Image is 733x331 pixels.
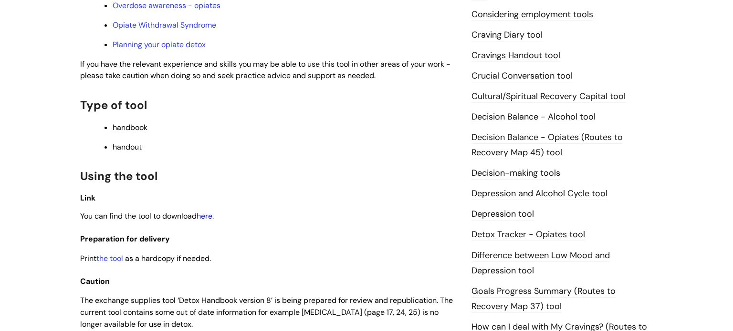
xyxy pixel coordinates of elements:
a: Difference between Low Mood and Depression tool [471,250,610,277]
span: You can find the tool to download . [80,211,214,221]
a: Cravings Handout tool [471,50,560,62]
a: Cultural/Spiritual Recovery Capital tool [471,90,626,103]
span: Type of tool [80,98,147,112]
span: handout [113,142,142,152]
a: Decision Balance - Alcohol tool [471,111,596,123]
a: Depression tool [471,208,534,221]
a: Considering employment tools [471,9,593,21]
a: Craving Diary tool [471,29,543,41]
a: Decision-making tools [471,167,560,180]
a: Crucial Conversation tool [471,70,573,82]
a: Opiate Withdrawal Syndrome [113,20,216,30]
a: here [197,211,212,221]
span: handbook [113,122,147,132]
a: Goals Progress Summary (Routes to Recovery Map 37) tool [471,285,616,313]
a: Planning your opiate detox [113,40,206,50]
span: Print as a hardcopy if needed. [80,253,211,263]
span: If you have the relevant experience and skills you may be able to use this tool in other areas of... [80,59,450,81]
a: Decision Balance - Opiates (Routes to Recovery Map 45) tool [471,131,623,159]
span: Caution [80,276,110,286]
span: Link [80,193,95,203]
span: Using the tool [80,169,157,183]
a: Depression and Alcohol Cycle tool [471,188,607,200]
a: the tool [96,253,123,263]
a: Detox Tracker - Opiates tool [471,229,585,241]
span: The exchange supplies tool ‘Detox Handbook version 8’ is being prepared for review and republicat... [80,295,453,329]
span: Preparation for delivery [80,234,170,244]
a: Overdose awareness - opiates [113,0,220,10]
